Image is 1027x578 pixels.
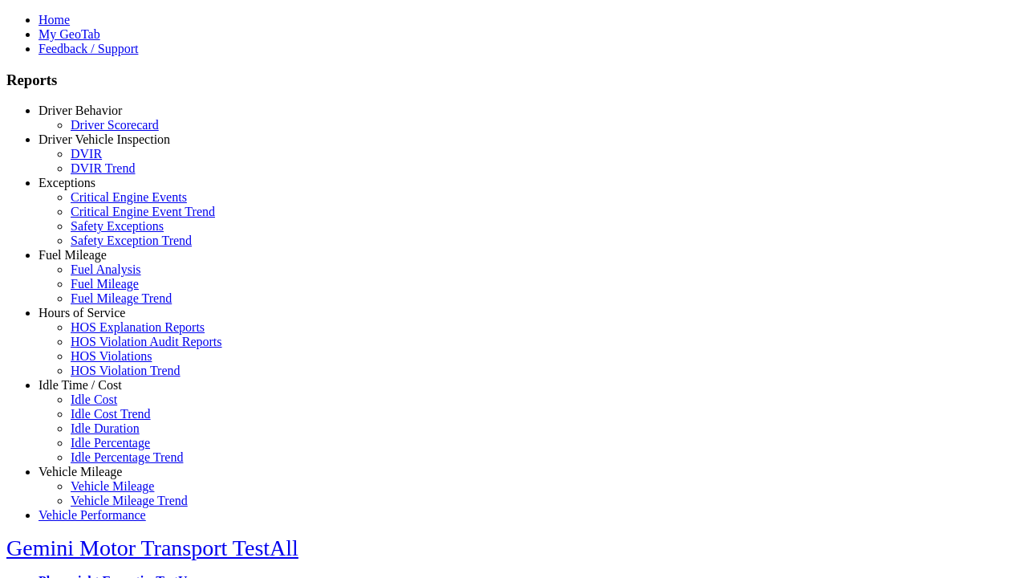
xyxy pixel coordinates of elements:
[71,494,188,507] a: Vehicle Mileage Trend
[71,147,102,161] a: DVIR
[39,132,170,146] a: Driver Vehicle Inspection
[39,13,70,26] a: Home
[71,450,183,464] a: Idle Percentage Trend
[71,205,215,218] a: Critical Engine Event Trend
[39,176,95,189] a: Exceptions
[71,190,187,204] a: Critical Engine Events
[71,407,151,421] a: Idle Cost Trend
[39,42,138,55] a: Feedback / Support
[71,320,205,334] a: HOS Explanation Reports
[71,234,192,247] a: Safety Exception Trend
[71,161,135,175] a: DVIR Trend
[6,71,1021,89] h3: Reports
[39,465,122,478] a: Vehicle Mileage
[39,378,122,392] a: Idle Time / Cost
[71,263,141,276] a: Fuel Analysis
[71,364,181,377] a: HOS Violation Trend
[39,306,125,320] a: Hours of Service
[71,479,154,493] a: Vehicle Mileage
[39,508,146,522] a: Vehicle Performance
[71,118,159,132] a: Driver Scorecard
[71,349,152,363] a: HOS Violations
[71,277,139,291] a: Fuel Mileage
[71,436,150,450] a: Idle Percentage
[39,248,107,262] a: Fuel Mileage
[71,421,140,435] a: Idle Duration
[71,393,117,406] a: Idle Cost
[71,219,164,233] a: Safety Exceptions
[39,104,122,117] a: Driver Behavior
[39,27,100,41] a: My GeoTab
[6,535,298,560] a: Gemini Motor Transport TestAll
[71,335,222,348] a: HOS Violation Audit Reports
[71,291,172,305] a: Fuel Mileage Trend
